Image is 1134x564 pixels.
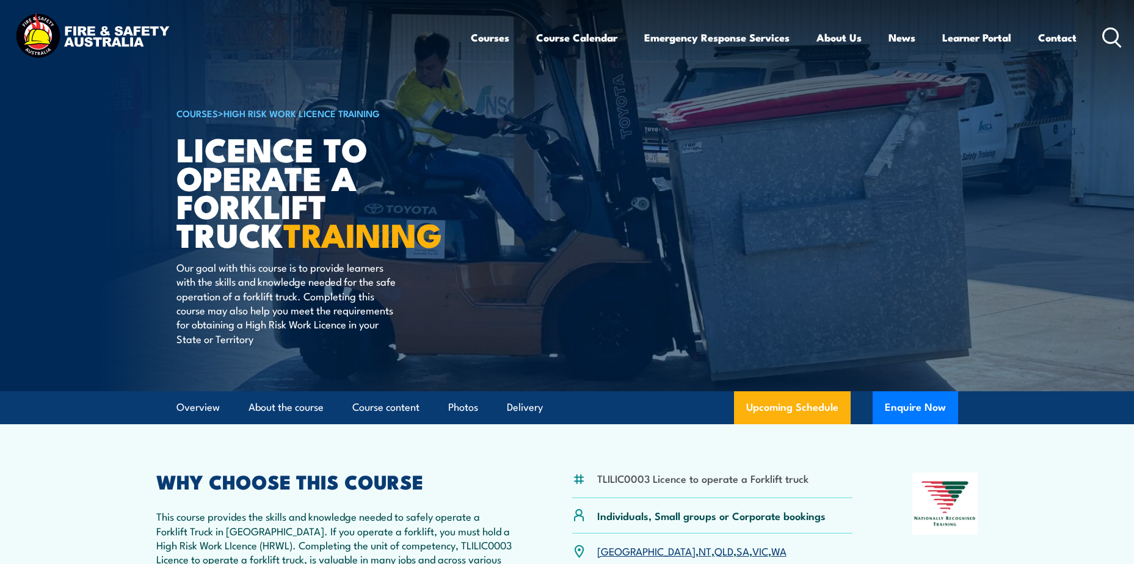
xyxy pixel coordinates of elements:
a: Overview [176,391,220,424]
a: [GEOGRAPHIC_DATA] [597,543,696,558]
h1: Licence to operate a forklift truck [176,134,478,248]
a: Contact [1038,21,1077,54]
h6: > [176,106,478,120]
a: Photos [448,391,478,424]
p: Individuals, Small groups or Corporate bookings [597,508,826,522]
a: NT [699,543,711,558]
h2: WHY CHOOSE THIS COURSE [156,472,513,490]
a: News [889,21,915,54]
img: Nationally Recognised Training logo. [912,472,978,535]
button: Enquire Now [873,391,958,424]
a: About Us [816,21,862,54]
a: SA [736,543,749,558]
a: Upcoming Schedule [734,391,851,424]
a: WA [771,543,787,558]
li: TLILIC0003 Licence to operate a Forklift truck [597,471,809,485]
a: QLD [714,543,733,558]
strong: TRAINING [283,208,442,259]
p: , , , , , [597,544,787,558]
a: Course content [352,391,420,424]
a: Delivery [507,391,543,424]
p: Our goal with this course is to provide learners with the skills and knowledge needed for the saf... [176,260,399,345]
a: Courses [471,21,509,54]
a: COURSES [176,106,218,120]
a: About the course [249,391,324,424]
a: VIC [752,543,768,558]
a: High Risk Work Licence Training [224,106,380,120]
a: Emergency Response Services [644,21,790,54]
a: Learner Portal [942,21,1011,54]
a: Course Calendar [536,21,617,54]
